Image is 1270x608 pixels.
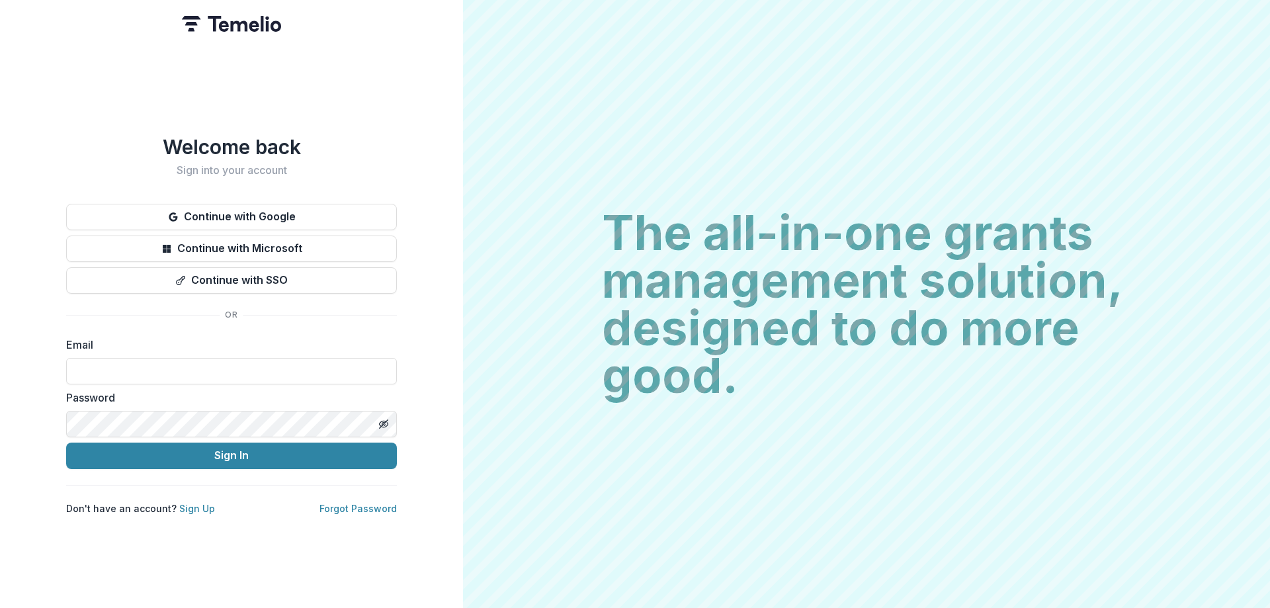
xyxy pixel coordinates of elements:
label: Password [66,390,389,406]
button: Continue with Microsoft [66,236,397,262]
p: Don't have an account? [66,501,215,515]
h2: Sign into your account [66,164,397,177]
a: Forgot Password [319,503,397,514]
label: Email [66,337,389,353]
button: Sign In [66,443,397,469]
a: Sign Up [179,503,215,514]
button: Toggle password visibility [373,413,394,435]
img: Temelio [182,16,281,32]
button: Continue with SSO [66,267,397,294]
h1: Welcome back [66,135,397,159]
button: Continue with Google [66,204,397,230]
